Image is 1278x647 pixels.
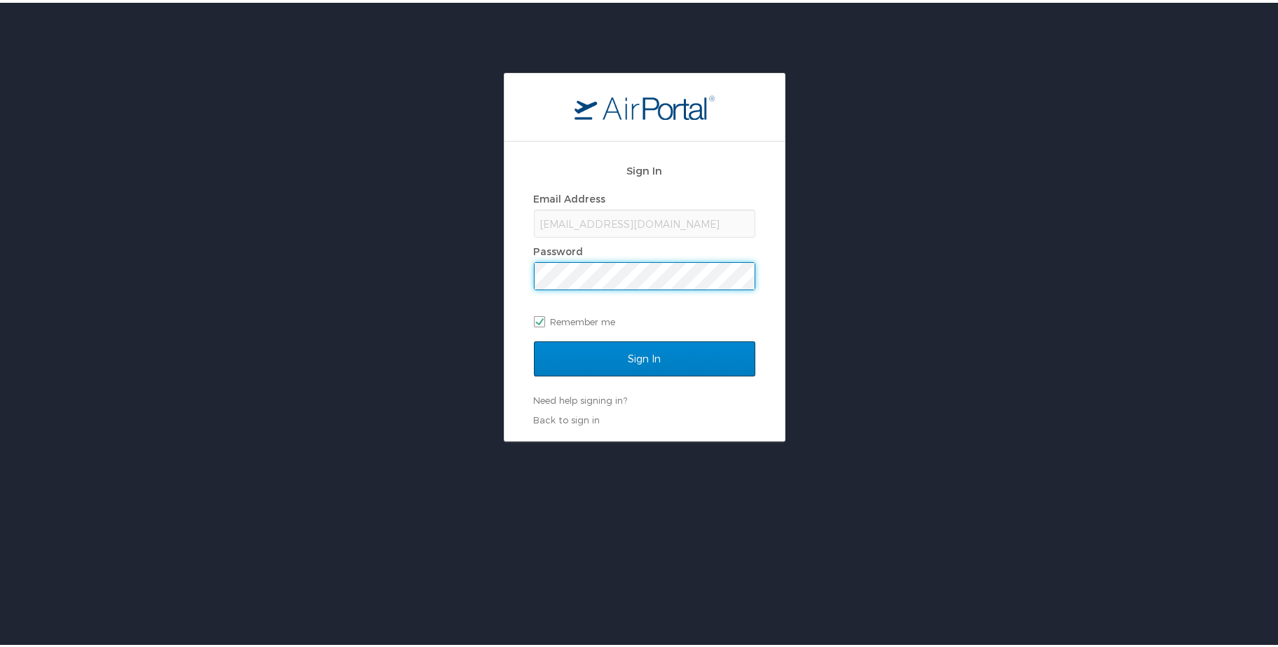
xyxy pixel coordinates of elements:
h2: Sign In [534,160,755,176]
label: Email Address [534,190,606,202]
label: Remember me [534,308,755,329]
img: logo [575,92,715,117]
a: Back to sign in [534,411,600,423]
input: Sign In [534,339,755,374]
a: Need help signing in? [534,392,628,403]
label: Password [534,243,584,254]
